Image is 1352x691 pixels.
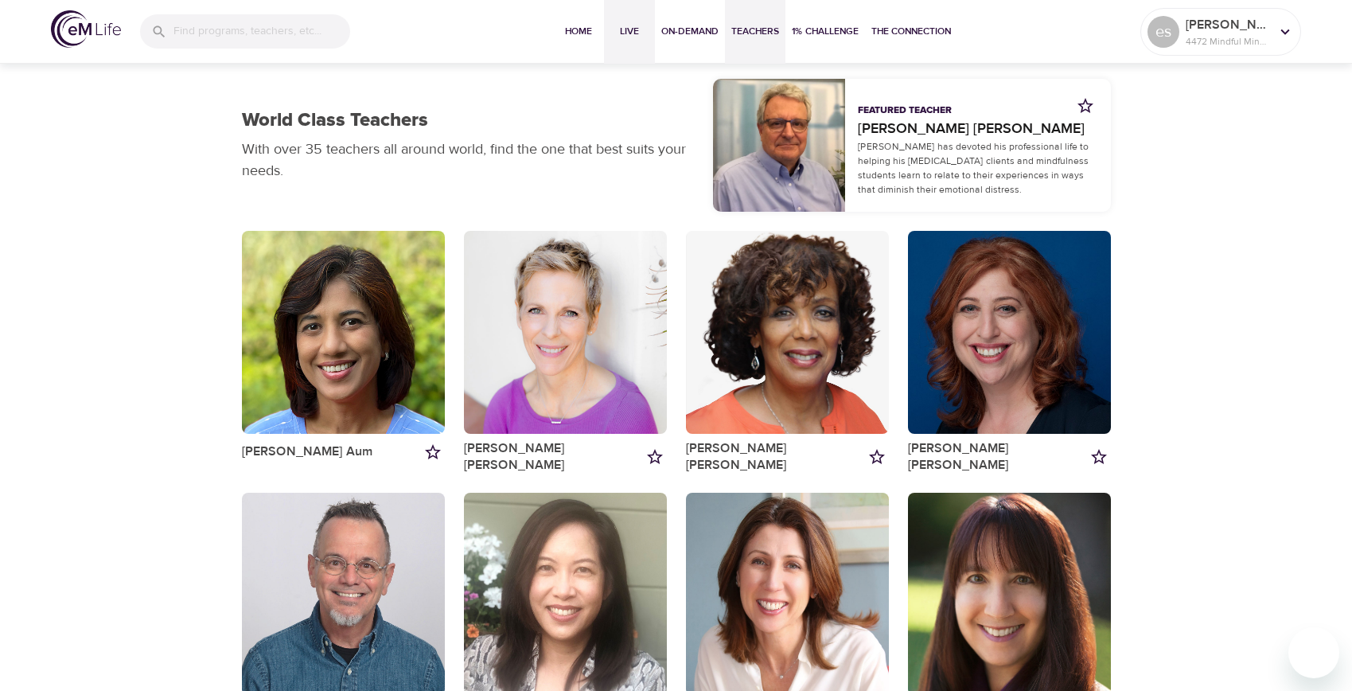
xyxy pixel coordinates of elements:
span: The Connection [871,23,951,40]
button: Add to my favorites [865,445,889,469]
span: 1% Challenge [792,23,859,40]
a: [PERSON_NAME] [PERSON_NAME] [908,440,1087,474]
button: Add to my favorites [421,440,445,464]
p: 4472 Mindful Minutes [1186,34,1270,49]
img: logo [51,10,121,48]
p: [PERSON_NAME] [1186,15,1270,34]
h1: World Class Teachers [242,109,428,132]
button: Add to my favorites [1073,94,1097,118]
button: Add to my favorites [643,445,667,469]
span: Live [610,23,649,40]
a: [PERSON_NAME] [PERSON_NAME] [858,118,1097,139]
a: [PERSON_NAME] Aum [242,443,373,460]
p: Featured Teacher [858,103,952,118]
span: Home [559,23,598,40]
p: With over 35 teachers all around world, find the one that best suits your needs. [242,139,694,182]
span: On-Demand [661,23,719,40]
input: Find programs, teachers, etc... [173,14,350,49]
div: es [1147,16,1179,48]
button: Add to my favorites [1087,445,1111,469]
p: [PERSON_NAME] has devoted his professional life to helping his [MEDICAL_DATA] clients and mindful... [858,139,1097,197]
span: Teachers [731,23,779,40]
a: [PERSON_NAME] [PERSON_NAME] [464,440,643,474]
iframe: Button to launch messaging window [1288,627,1339,678]
a: [PERSON_NAME] [PERSON_NAME] [686,440,865,474]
